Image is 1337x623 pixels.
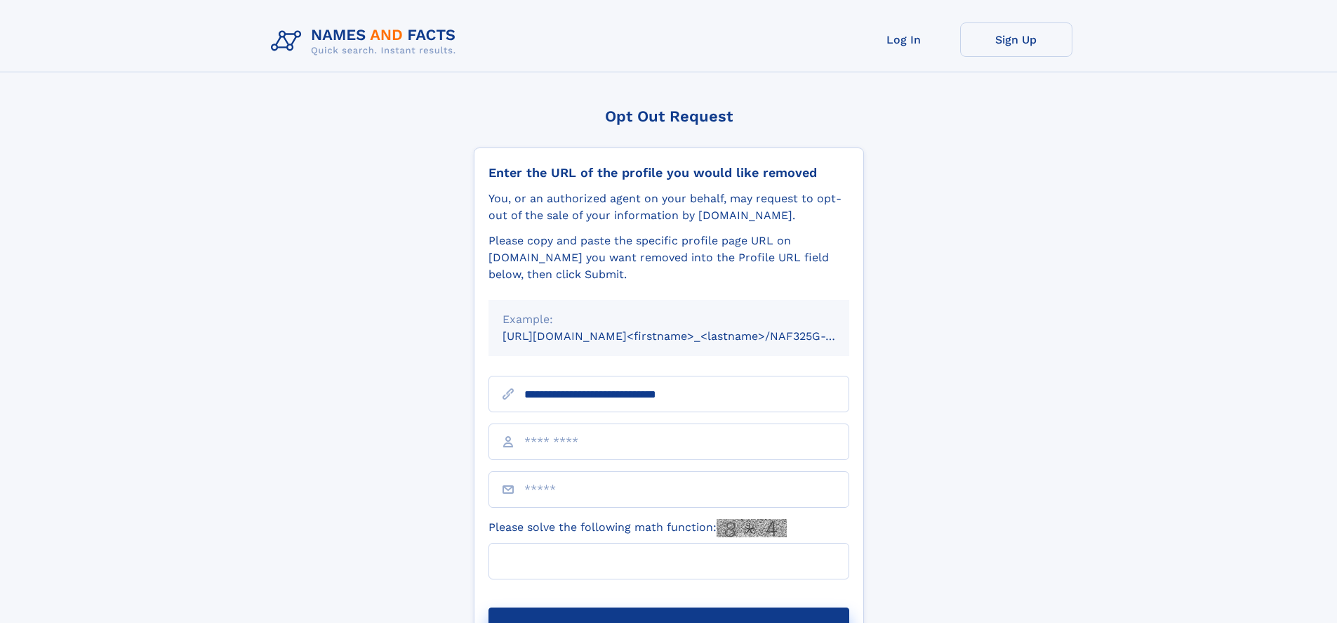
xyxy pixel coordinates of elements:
label: Please solve the following math function: [488,519,787,537]
div: Opt Out Request [474,107,864,125]
div: Example: [503,311,835,328]
div: You, or an authorized agent on your behalf, may request to opt-out of the sale of your informatio... [488,190,849,224]
img: Logo Names and Facts [265,22,467,60]
div: Enter the URL of the profile you would like removed [488,165,849,181]
a: Sign Up [960,22,1072,57]
small: [URL][DOMAIN_NAME]<firstname>_<lastname>/NAF325G-xxxxxxxx [503,329,876,343]
div: Please copy and paste the specific profile page URL on [DOMAIN_NAME] you want removed into the Pr... [488,232,849,283]
a: Log In [848,22,960,57]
